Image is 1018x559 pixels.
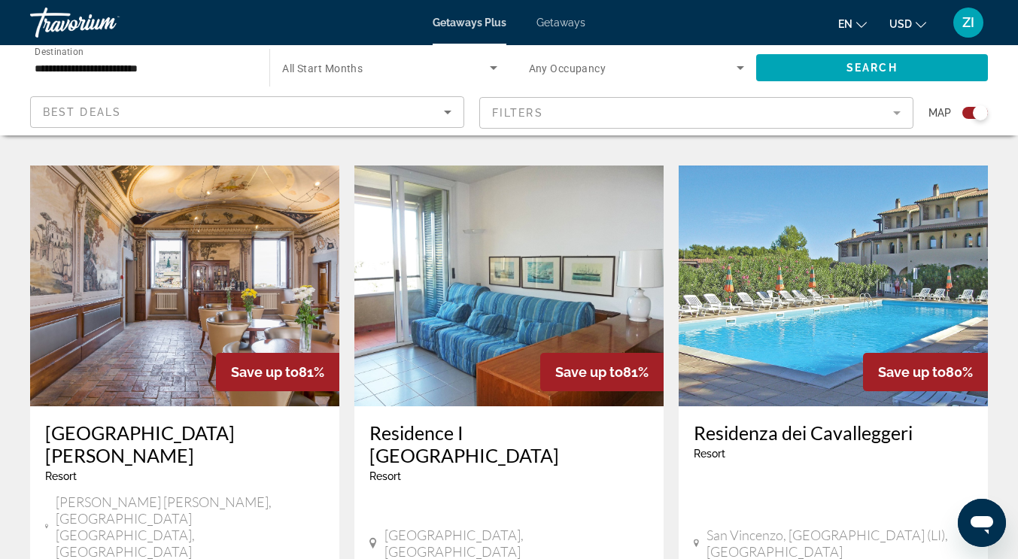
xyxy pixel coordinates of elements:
button: Change language [838,13,867,35]
button: Filter [479,96,913,129]
span: Save up to [555,364,623,380]
span: ZI [962,15,974,30]
span: Best Deals [43,106,121,118]
div: 80% [863,353,988,391]
span: en [838,18,852,30]
a: [GEOGRAPHIC_DATA][PERSON_NAME] [45,421,324,466]
span: USD [889,18,912,30]
span: All Start Months [282,62,363,74]
img: 2845O02X.jpg [679,166,988,406]
a: Getaways Plus [433,17,506,29]
button: Search [756,54,988,81]
mat-select: Sort by [43,103,451,121]
span: Save up to [231,364,299,380]
span: Any Occupancy [529,62,606,74]
span: Map [928,102,951,123]
span: Resort [45,470,77,482]
a: Getaways [536,17,585,29]
span: Resort [694,448,725,460]
div: 81% [540,353,664,391]
span: Search [846,62,898,74]
iframe: Button to launch messaging window [958,499,1006,547]
span: Resort [369,470,401,482]
div: 81% [216,353,339,391]
span: Save up to [878,364,946,380]
button: Change currency [889,13,926,35]
a: Residenza dei Cavalleggeri [694,421,973,444]
button: User Menu [949,7,988,38]
img: 2706I01X.jpg [354,166,664,406]
a: Residence I [GEOGRAPHIC_DATA] [369,421,649,466]
span: Destination [35,46,84,56]
a: Travorium [30,3,181,42]
img: RB05O01X.jpg [30,166,339,406]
